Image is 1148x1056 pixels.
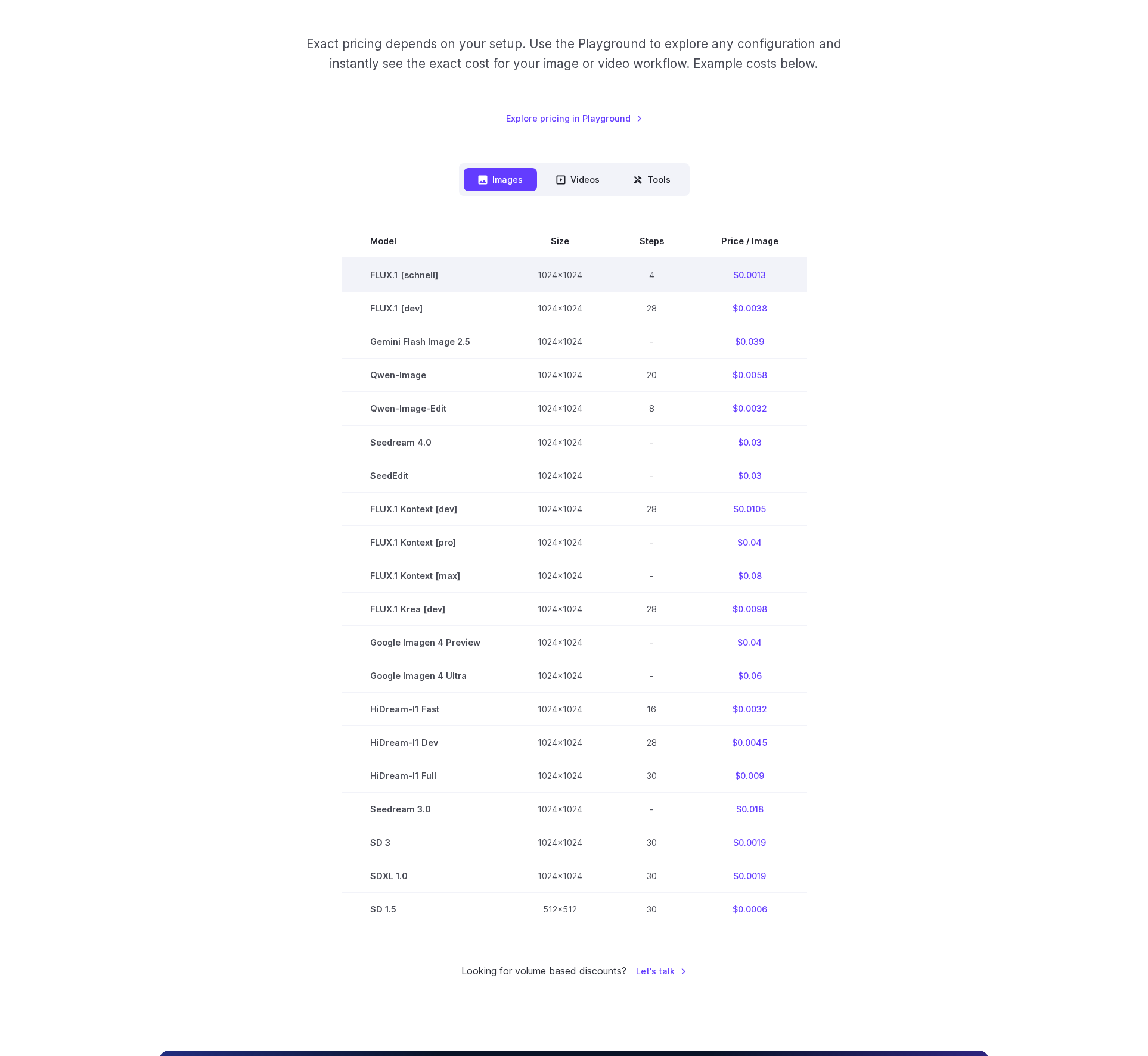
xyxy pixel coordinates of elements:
[342,625,509,659] td: Google Imagen 4 Preview
[693,859,807,893] td: $0.0019
[693,325,807,359] td: $0.039
[611,793,693,826] td: -
[693,359,807,392] td: $0.0058
[342,525,509,559] td: FLUX.1 Kontext [pro]
[619,168,685,191] button: Tools
[693,725,807,759] td: $0.0045
[693,759,807,792] td: $0.009
[342,225,509,258] th: Model
[506,111,643,125] a: Explore pricing in Playground
[693,625,807,659] td: $0.04
[509,793,611,826] td: 1024x1024
[693,692,807,725] td: $0.0032
[509,559,611,592] td: 1024x1024
[693,225,807,258] th: Price / Image
[342,859,509,893] td: SDXL 1.0
[509,759,611,792] td: 1024x1024
[342,492,509,525] td: FLUX.1 Kontext [dev]
[693,425,807,459] td: $0.03
[693,492,807,525] td: $0.0105
[611,359,693,392] td: 20
[611,559,693,592] td: -
[509,592,611,625] td: 1024x1024
[611,759,693,792] td: 30
[509,325,611,359] td: 1024x1024
[509,692,611,725] td: 1024x1024
[611,625,693,659] td: -
[461,964,626,979] small: Looking for volume based discounts?
[509,392,611,425] td: 1024x1024
[509,292,611,325] td: 1024x1024
[611,725,693,759] td: 28
[342,826,509,859] td: SD 3
[509,659,611,692] td: 1024x1024
[542,168,614,191] button: Videos
[693,893,807,926] td: $0.0006
[509,893,611,926] td: 512x512
[693,793,807,826] td: $0.018
[284,34,864,74] p: Exact pricing depends on your setup. Use the Playground to explore any configuration and instantl...
[693,292,807,325] td: $0.0038
[611,893,693,926] td: 30
[693,459,807,492] td: $0.03
[693,826,807,859] td: $0.0019
[509,258,611,292] td: 1024x1024
[464,168,537,191] button: Images
[693,392,807,425] td: $0.0032
[509,525,611,559] td: 1024x1024
[611,659,693,692] td: -
[693,659,807,692] td: $0.06
[611,859,693,893] td: 30
[611,525,693,559] td: -
[342,893,509,926] td: SD 1.5
[611,425,693,459] td: -
[509,859,611,893] td: 1024x1024
[611,325,693,359] td: -
[509,492,611,525] td: 1024x1024
[611,292,693,325] td: 28
[509,225,611,258] th: Size
[693,559,807,592] td: $0.08
[342,725,509,759] td: HiDream-I1 Dev
[693,592,807,625] td: $0.0098
[611,225,693,258] th: Steps
[693,258,807,292] td: $0.0013
[611,592,693,625] td: 28
[342,692,509,725] td: HiDream-I1 Fast
[342,659,509,692] td: Google Imagen 4 Ultra
[611,492,693,525] td: 28
[509,359,611,392] td: 1024x1024
[636,964,687,978] a: Let's talk
[342,359,509,392] td: Qwen-Image
[611,392,693,425] td: 8
[342,292,509,325] td: FLUX.1 [dev]
[611,692,693,725] td: 16
[509,826,611,859] td: 1024x1024
[342,592,509,625] td: FLUX.1 Krea [dev]
[342,759,509,792] td: HiDream-I1 Full
[509,625,611,659] td: 1024x1024
[342,258,509,292] td: FLUX.1 [schnell]
[693,525,807,559] td: $0.04
[342,425,509,459] td: Seedream 4.0
[611,459,693,492] td: -
[342,559,509,592] td: FLUX.1 Kontext [max]
[509,425,611,459] td: 1024x1024
[342,459,509,492] td: SeedEdit
[509,459,611,492] td: 1024x1024
[370,335,480,348] span: Gemini Flash Image 2.5
[611,258,693,292] td: 4
[611,826,693,859] td: 30
[342,392,509,425] td: Qwen-Image-Edit
[342,793,509,826] td: Seedream 3.0
[509,725,611,759] td: 1024x1024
